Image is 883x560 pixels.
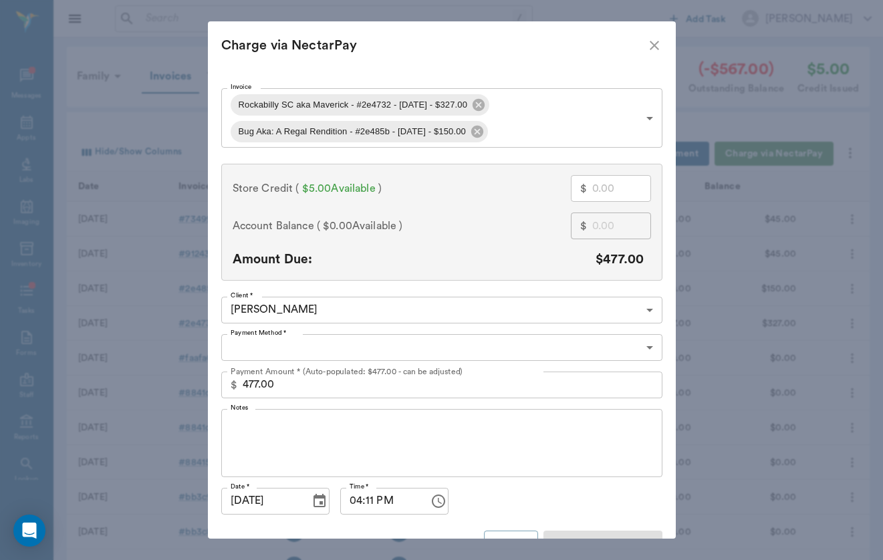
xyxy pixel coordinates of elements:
label: Invoice [231,82,251,92]
button: Choose time, selected time is 4:11 PM [425,488,452,515]
p: $ [231,377,237,393]
div: Charge via NectarPay [221,35,646,56]
button: Choose date, selected date is Sep 22, 2025 [306,488,333,515]
label: Notes [231,403,249,412]
span: Account Balance ( ) [233,218,403,234]
input: MM/DD/YYYY [221,488,301,515]
input: 0.00 [592,175,651,202]
p: Amount Due: [233,250,313,269]
input: 0.00 [243,372,662,398]
p: Payment Amount * (Auto-populated: $477.00 - can be adjusted) [231,366,463,378]
p: $477.00 [596,250,644,269]
div: [PERSON_NAME] [221,297,662,323]
span: Rockabilly SC aka Maverick - #2e4732 - [DATE] - $327.00 [231,97,476,112]
button: close [646,37,662,53]
label: Client * [231,291,253,300]
label: Payment Method * [231,328,287,337]
div: Open Intercom Messenger [13,515,45,547]
p: $ [580,218,587,234]
div: Bug Aka: A Regal Rendition - #2e485b - [DATE] - $150.00 [231,121,488,142]
label: Time * [350,482,369,491]
input: 0.00 [592,213,651,239]
p: $ [580,180,587,196]
span: Store Credit ( ) [233,180,382,196]
span: Bug Aka: A Regal Rendition - #2e485b - [DATE] - $150.00 [231,124,474,139]
span: $0.00 Available [323,218,396,234]
span: $5.00 Available [302,180,376,196]
label: Date * [231,482,249,491]
button: Cancel [484,531,537,555]
input: hh:mm aa [340,488,420,515]
div: Rockabilly SC aka Maverick - #2e4732 - [DATE] - $327.00 [231,94,490,116]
